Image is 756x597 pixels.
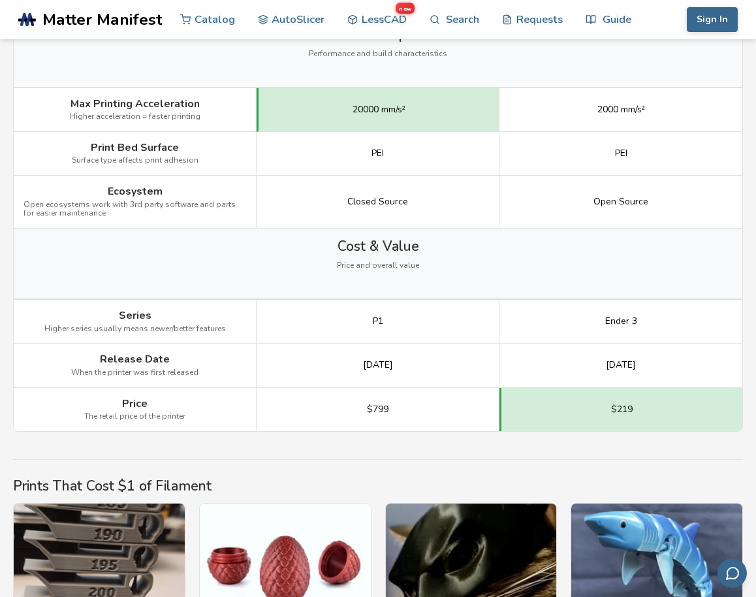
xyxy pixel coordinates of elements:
span: Price [122,398,148,410]
span: Print Bed Surface [91,142,179,153]
span: P1 [373,316,383,327]
span: Matter Manifest [42,10,162,29]
span: new [395,2,415,14]
span: PEI [615,148,627,159]
span: Ender 3 [605,316,637,327]
span: Higher acceleration = faster printing [70,112,200,121]
span: Price and overall value [337,261,419,270]
h2: Prints That Cost $1 of Filament [13,478,743,494]
span: [DATE] [606,360,636,370]
span: Release Date [100,353,170,365]
button: Sign In [687,7,738,32]
span: Closed Source [347,197,408,207]
span: Ecosystem [108,186,163,197]
span: PEI [371,148,384,159]
span: Technical Specs [328,27,428,42]
span: [DATE] [363,360,393,370]
span: Higher series usually means newer/better features [44,325,226,334]
span: When the printer was first released [71,368,198,378]
span: Surface type affects print adhesion [72,156,198,165]
span: Cost & Value [338,238,419,254]
span: $799 [367,404,388,415]
span: Open ecosystems work with 3rd party software and parts for easier maintenance [24,201,246,219]
span: Series [119,310,151,321]
span: 20000 mm/s² [353,105,405,115]
span: $219 [611,404,633,415]
span: Performance and build characteristics [309,50,447,59]
span: Max Printing Acceleration [71,98,200,110]
button: Send feedback via email [717,558,747,588]
span: 2000 mm/s² [597,105,645,115]
span: The retail price of the printer [84,412,185,421]
span: Open Source [593,197,648,207]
